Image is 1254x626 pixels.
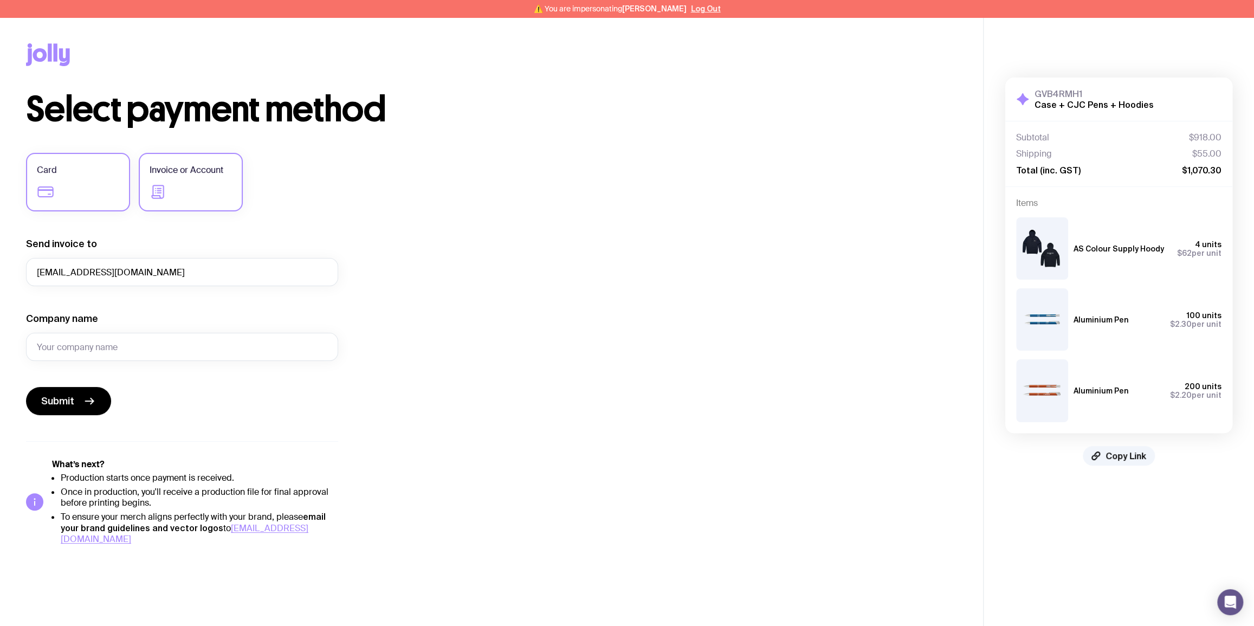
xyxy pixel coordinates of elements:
[1083,446,1155,465] button: Copy Link
[534,4,687,13] span: ⚠️ You are impersonating
[37,164,57,177] span: Card
[1192,149,1221,159] span: $55.00
[1106,450,1146,461] span: Copy Link
[1016,132,1049,143] span: Subtotal
[26,333,338,361] input: Your company name
[26,387,111,415] button: Submit
[1170,391,1221,399] span: per unit
[26,237,97,250] label: Send invoice to
[1035,99,1154,110] h2: Case + CJC Pens + Hoodies
[52,459,338,470] h5: What’s next?
[1016,198,1221,209] h4: Items
[1170,320,1221,328] span: per unit
[1170,320,1192,328] span: $2.30
[1185,382,1221,391] span: 200 units
[1035,88,1154,99] h3: GVB4RMH1
[1182,165,1221,176] span: $1,070.30
[150,164,223,177] span: Invoice or Account
[61,487,338,508] li: Once in production, you'll receive a production file for final approval before printing begins.
[1074,315,1129,324] h3: Aluminium Pen
[1016,149,1052,159] span: Shipping
[26,92,957,127] h1: Select payment method
[691,4,721,13] button: Log Out
[1177,248,1221,257] span: per unit
[61,511,338,545] li: To ensure your merch aligns perfectly with your brand, please to
[41,395,74,408] span: Submit
[61,473,338,483] li: Production starts once payment is received.
[61,522,308,545] a: [EMAIL_ADDRESS][DOMAIN_NAME]
[1170,391,1192,399] span: $2.20
[1074,244,1164,253] h3: AS Colour Supply Hoody
[1189,132,1221,143] span: $918.00
[1187,311,1221,320] span: 100 units
[26,312,98,325] label: Company name
[1074,386,1129,395] h3: Aluminium Pen
[622,4,687,13] span: [PERSON_NAME]
[1195,240,1221,248] span: 4 units
[26,258,338,286] input: accounts@company.com
[1177,248,1192,257] span: $62
[1217,589,1243,615] div: Open Intercom Messenger
[1016,165,1081,176] span: Total (inc. GST)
